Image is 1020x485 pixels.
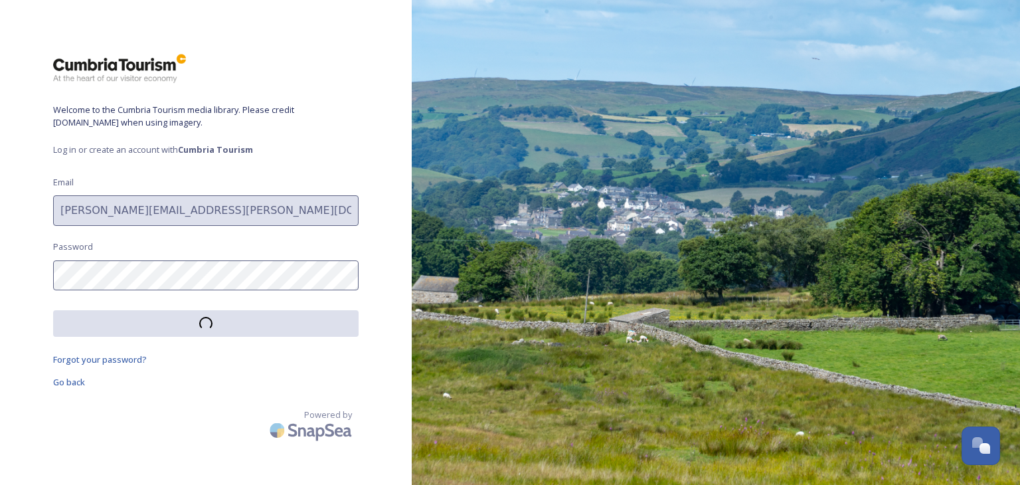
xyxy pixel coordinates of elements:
span: Powered by [304,409,352,421]
img: SnapSea Logo [266,415,359,446]
span: Password [53,241,93,253]
span: Go back [53,376,85,388]
span: Email [53,176,74,189]
img: ct_logo.png [53,53,186,84]
span: Welcome to the Cumbria Tourism media library. Please credit [DOMAIN_NAME] when using imagery. [53,104,359,129]
strong: Cumbria Tourism [178,144,253,155]
span: Log in or create an account with [53,144,359,156]
input: john.doe@snapsea.io [53,195,359,226]
span: Forgot your password? [53,353,147,365]
button: Open Chat [962,427,1000,465]
a: Forgot your password? [53,351,359,367]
